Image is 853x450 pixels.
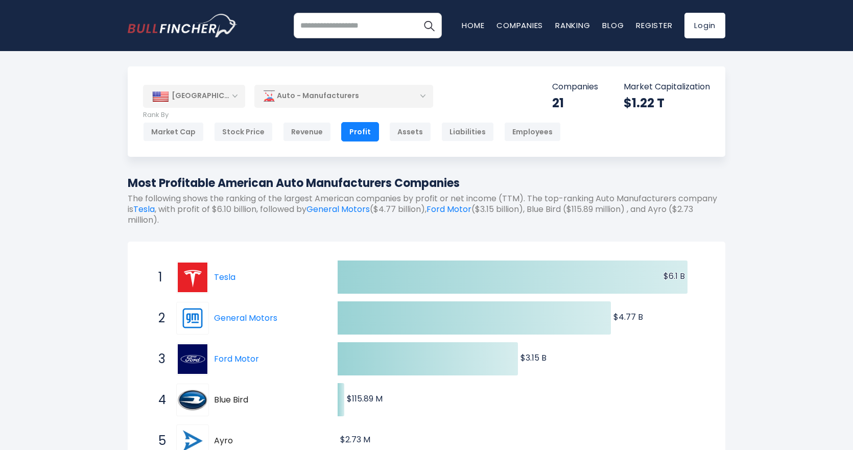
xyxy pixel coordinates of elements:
[153,432,163,449] span: 5
[176,302,214,335] a: General Motors
[347,393,383,405] text: $115.89 M
[613,311,643,323] text: $4.77 B
[176,343,214,375] a: Ford Motor
[306,203,370,215] a: General Motors
[664,270,685,282] text: $6.1 B
[214,122,273,141] div: Stock Price
[214,436,291,446] span: Ayro
[176,261,214,294] a: Tesla
[504,122,561,141] div: Employees
[602,20,624,31] a: Blog
[178,344,207,374] img: Ford Motor
[684,13,725,38] a: Login
[496,20,543,31] a: Companies
[520,352,547,364] text: $3.15 B
[426,203,471,215] a: Ford Motor
[128,175,725,192] h1: Most Profitable American Auto Manufacturers Companies
[636,20,672,31] a: Register
[214,312,277,324] a: General Motors
[214,271,235,283] a: Tesla
[462,20,484,31] a: Home
[340,434,370,445] text: $2.73 M
[143,111,561,120] p: Rank By
[283,122,331,141] div: Revenue
[552,82,598,92] p: Companies
[416,13,442,38] button: Search
[153,350,163,368] span: 3
[178,303,207,333] img: General Motors
[128,14,238,37] a: Go to homepage
[128,14,238,37] img: bullfincher logo
[555,20,590,31] a: Ranking
[254,84,433,108] div: Auto - Manufacturers
[178,385,207,415] img: Blue Bird
[624,82,710,92] p: Market Capitalization
[389,122,431,141] div: Assets
[341,122,379,141] div: Profit
[153,310,163,327] span: 2
[441,122,494,141] div: Liabilities
[133,203,155,215] a: Tesla
[624,95,710,111] div: $1.22 T
[214,395,291,406] span: Blue Bird
[128,194,725,225] p: The following shows the ranking of the largest American companies by profit or net income (TTM). ...
[153,391,163,409] span: 4
[178,263,207,292] img: Tesla
[153,269,163,286] span: 1
[214,353,259,365] a: Ford Motor
[552,95,598,111] div: 21
[143,85,245,107] div: [GEOGRAPHIC_DATA]
[143,122,204,141] div: Market Cap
